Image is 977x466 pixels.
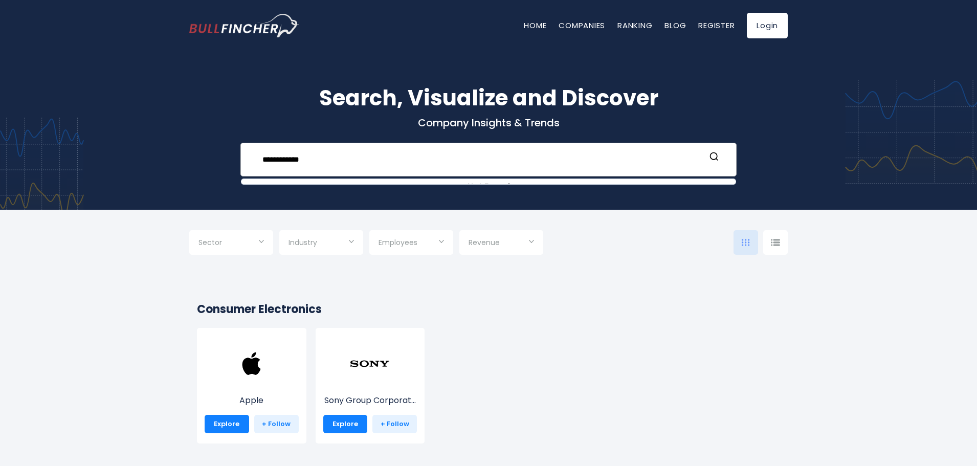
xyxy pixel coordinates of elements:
a: Home [524,20,546,31]
h1: Search, Visualize and Discover [189,82,788,114]
a: + Follow [254,415,299,433]
a: Apple [205,362,299,407]
a: Explore [323,415,368,433]
span: Sector [198,238,222,247]
img: icon-comp-grid.svg [742,239,750,246]
p: Sony Group Corporation [323,394,417,407]
a: Ranking [617,20,652,31]
p: Apple [205,394,299,407]
img: AAPL.png [231,343,272,384]
img: bullfincher logo [189,14,299,37]
a: Sony Group Corporat... [323,362,417,407]
div: Not Found [241,179,736,195]
h2: Consumer Electronics [197,301,780,318]
a: Go to homepage [189,14,299,37]
span: Revenue [469,238,500,247]
a: Blog [664,20,686,31]
p: Company Insights & Trends [189,116,788,129]
input: Selection [379,234,444,253]
a: Register [698,20,735,31]
img: SONY.png [349,343,390,384]
button: Search [707,151,721,165]
input: Selection [288,234,354,253]
a: + Follow [372,415,417,433]
img: icon-comp-list-view.svg [771,239,780,246]
input: Selection [198,234,264,253]
span: Employees [379,238,417,247]
a: Explore [205,415,249,433]
a: Companies [559,20,605,31]
a: Login [747,13,788,38]
input: Selection [469,234,534,253]
span: Industry [288,238,317,247]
